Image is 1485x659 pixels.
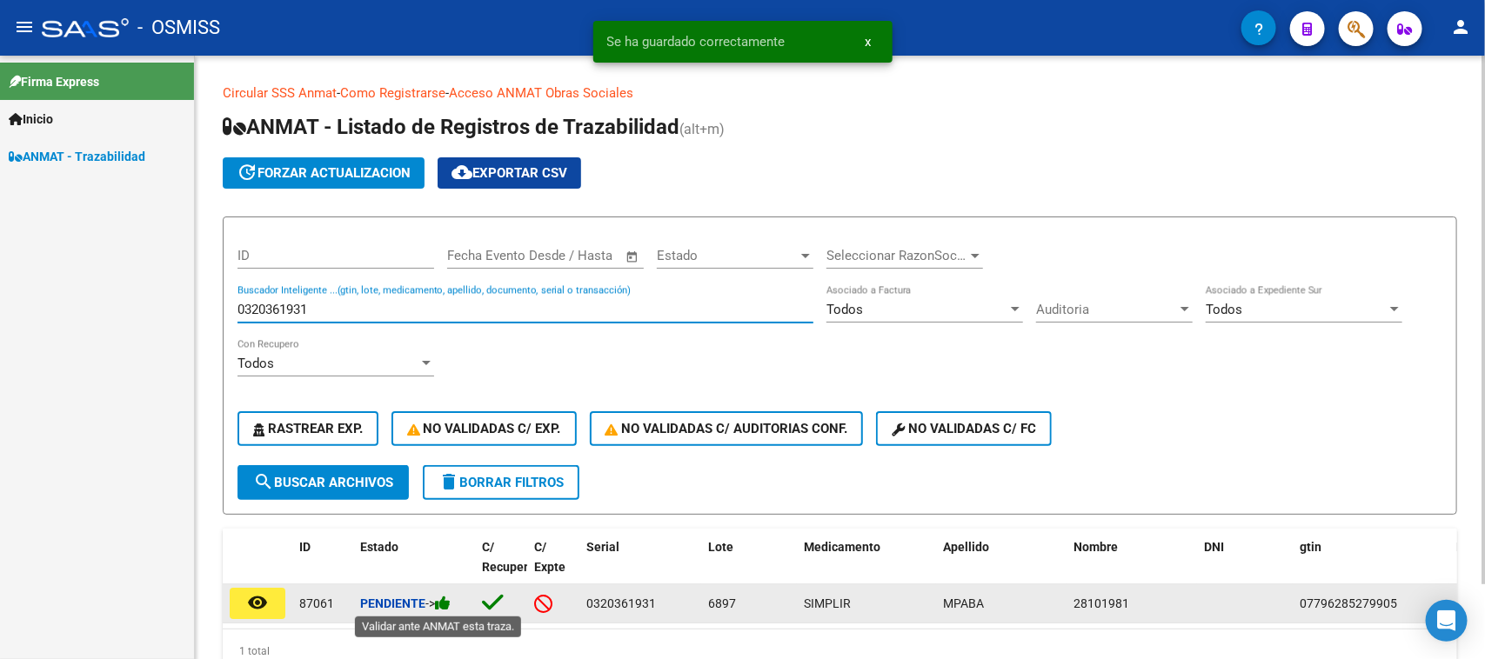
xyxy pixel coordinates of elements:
span: 07796285279905 [1300,596,1397,610]
span: ANMAT - Trazabilidad [9,147,145,166]
button: forzar actualizacion [223,157,425,189]
button: Open calendar [623,247,643,267]
span: Todos [826,302,863,317]
span: SIMPLIR [804,596,851,610]
button: Buscar Archivos [237,465,409,500]
mat-icon: person [1450,17,1471,37]
span: No validadas c/ FC [892,421,1036,436]
span: Apellido [943,540,989,554]
a: Circular SSS Anmat [223,85,337,101]
strong: Pendiente [360,596,425,610]
button: No validadas c/ FC [876,411,1052,446]
span: Estado [657,248,798,263]
span: Exportar CSV [452,165,567,181]
mat-icon: delete [438,471,459,492]
mat-icon: update [237,162,258,183]
span: Firma Express [9,72,99,91]
datatable-header-cell: Serial [579,529,701,605]
mat-icon: search [253,471,274,492]
span: No Validadas c/ Auditorias Conf. [605,421,848,436]
datatable-header-cell: C/ Expte [527,529,579,605]
mat-icon: remove_red_eye [247,592,268,613]
span: Serial [586,540,619,554]
datatable-header-cell: Lote [701,529,797,605]
span: 28101981 [1074,596,1129,610]
mat-icon: menu [14,17,35,37]
span: - OSMISS [137,9,220,47]
datatable-header-cell: DNI [1197,529,1293,605]
span: MPABA [943,596,984,610]
span: Seleccionar RazonSocial [826,248,967,263]
button: No Validadas c/ Auditorias Conf. [590,411,864,446]
span: x [866,34,872,50]
a: Documentacion trazabilidad [633,85,796,101]
span: Inicio [9,110,53,129]
span: No Validadas c/ Exp. [407,421,561,436]
span: Borrar Filtros [438,475,564,490]
span: Nombre [1074,540,1118,554]
a: Acceso ANMAT Obras Sociales [449,85,633,101]
span: C/ Expte [534,540,565,574]
button: No Validadas c/ Exp. [391,411,577,446]
span: Lote [708,540,733,554]
span: Estado [360,540,398,554]
span: 6897 [708,596,736,610]
button: Rastrear Exp. [237,411,378,446]
datatable-header-cell: C/ Recupero [475,529,527,605]
button: Exportar CSV [438,157,581,189]
span: 87061 [299,596,334,610]
span: forzar actualizacion [237,165,411,181]
p: - - [223,83,1457,103]
button: x [852,26,886,57]
span: DNI [1204,540,1224,554]
span: Medicamento [804,540,880,554]
datatable-header-cell: Medicamento [797,529,936,605]
span: Rastrear Exp. [253,421,363,436]
input: Fecha fin [533,248,618,263]
input: Fecha inicio [447,248,518,263]
span: Todos [237,356,274,371]
span: 0320361931 [586,596,656,610]
span: ANMAT - Listado de Registros de Trazabilidad [223,115,679,139]
datatable-header-cell: Apellido [936,529,1067,605]
span: Se ha guardado correctamente [607,33,786,50]
span: Todos [1206,302,1242,317]
span: (alt+m) [679,121,725,137]
datatable-header-cell: Nombre [1067,529,1197,605]
datatable-header-cell: Estado [353,529,475,605]
span: gtin [1300,540,1321,554]
span: -> [425,596,451,610]
span: ID [299,540,311,554]
span: Auditoria [1036,302,1177,317]
mat-icon: cloud_download [452,162,472,183]
datatable-header-cell: ID [292,529,353,605]
div: Open Intercom Messenger [1426,600,1468,642]
datatable-header-cell: gtin [1293,529,1449,605]
span: Buscar Archivos [253,475,393,490]
a: Como Registrarse [340,85,445,101]
button: Borrar Filtros [423,465,579,500]
span: C/ Recupero [482,540,535,574]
